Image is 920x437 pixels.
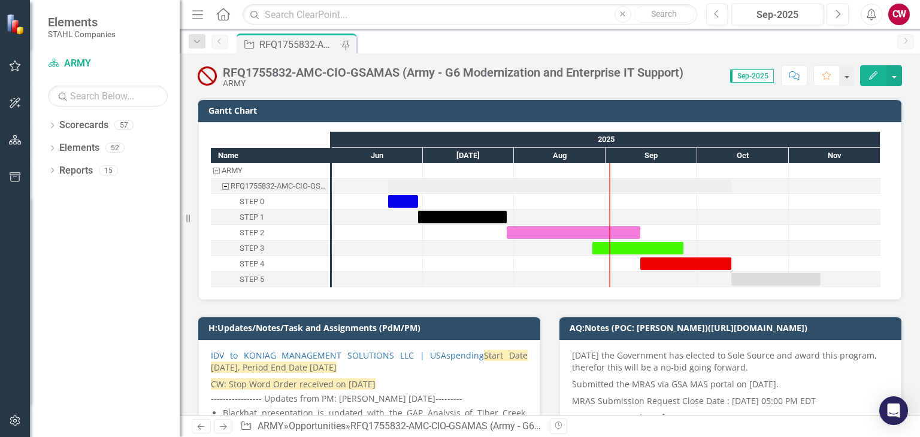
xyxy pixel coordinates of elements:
[211,256,330,272] div: STEP 4
[606,148,697,163] div: Sep
[730,69,774,83] span: Sep-2025
[211,241,330,256] div: Task: Start date: 2025-08-27 End date: 2025-09-26
[211,378,376,390] span: CW: Stop Word Order received on [DATE]
[211,393,528,405] p: ----------------- Updates from PM: [PERSON_NAME] [DATE]---------
[240,256,264,272] div: STEP 4
[572,350,889,376] p: [DATE] the Government has elected to Sole Source and award this program, therefor this will be a ...
[114,120,134,131] div: 57
[211,194,330,210] div: STEP 0
[634,6,694,23] button: Search
[211,350,528,373] span: Start Date [DATE], Period End Date [DATE]
[592,242,683,254] div: Task: Start date: 2025-08-27 End date: 2025-09-26
[48,86,168,107] input: Search Below...
[59,119,108,132] a: Scorecards
[651,9,677,19] span: Search
[211,256,330,272] div: Task: Start date: 2025-09-12 End date: 2025-10-12
[59,164,93,178] a: Reports
[736,8,819,22] div: Sep-2025
[572,393,889,409] p: MRAS Submission Request Close Date : [DATE] 05:00 PM EDT
[211,272,330,287] div: Task: Start date: 2025-10-12 End date: 2025-11-11
[211,210,330,225] div: Task: Start date: 2025-06-29 End date: 2025-07-29
[240,420,541,433] div: » »
[59,141,99,155] a: Elements
[211,163,330,178] div: Task: ARMY Start date: 2025-06-19 End date: 2025-06-20
[223,407,528,431] li: Blackhat presentation is updated with the GAP Analysis of Tiber Creek, [GEOGRAPHIC_DATA] and Logi...
[223,79,683,88] div: ARMY
[697,148,789,163] div: Oct
[48,15,116,29] span: Elements
[243,4,697,25] input: Search ClearPoint...
[332,148,423,163] div: Jun
[211,272,330,287] div: STEP 5
[223,66,683,79] div: RFQ1755832-AMC-CIO-GSAMAS (Army - G6 Modernization and Enterprise IT Support)
[570,323,895,332] h3: AQ:Notes (POC: [PERSON_NAME])([URL][DOMAIN_NAME])
[105,143,125,153] div: 52
[332,132,880,147] div: 2025
[240,241,264,256] div: STEP 3
[99,165,118,175] div: 15
[198,66,217,86] img: Cancelled
[48,57,168,71] a: ARMY
[388,195,418,208] div: Task: Start date: 2025-06-19 End date: 2025-06-29
[208,323,534,332] h3: H:Updates/Notes/Task and Assignments (PdM/PM)
[48,29,116,39] small: STAHL Companies
[418,211,507,223] div: Task: Start date: 2025-06-29 End date: 2025-07-29
[259,37,338,52] div: RFQ1755832-AMC-CIO-GSAMAS (Army - G6 Modernization and Enterprise IT Support)
[211,210,330,225] div: STEP 1
[211,194,330,210] div: Task: Start date: 2025-06-19 End date: 2025-06-29
[240,210,264,225] div: STEP 1
[211,225,330,241] div: STEP 2
[240,272,264,287] div: STEP 5
[211,178,330,194] div: RFQ1755832-AMC-CIO-GSAMAS (Army - G6 Modernization and Enterprise IT Support)
[211,241,330,256] div: STEP 3
[6,13,27,34] img: ClearPoint Strategy
[211,148,330,163] div: Name
[240,194,264,210] div: STEP 0
[258,420,284,432] a: ARMY
[388,180,731,192] div: Task: Start date: 2025-06-19 End date: 2025-10-12
[789,148,880,163] div: Nov
[208,106,895,115] h3: Gantt Chart
[507,226,640,239] div: Task: Start date: 2025-07-29 End date: 2025-09-12
[240,225,264,241] div: STEP 2
[423,148,514,163] div: Jul
[888,4,910,25] button: CW
[211,178,330,194] div: Task: Start date: 2025-06-19 End date: 2025-10-12
[231,178,326,194] div: RFQ1755832-AMC-CIO-GSAMAS (Army - G6 Modernization and Enterprise IT Support)
[640,257,731,270] div: Task: Start date: 2025-09-12 End date: 2025-10-12
[222,163,243,178] div: ARMY
[731,273,821,286] div: Task: Start date: 2025-10-12 End date: 2025-11-11
[514,148,606,163] div: Aug
[289,420,346,432] a: Opportunities
[572,376,889,393] p: Submitted the MRAS via GSA MAS portal on [DATE].
[211,350,484,361] a: IDV to KONIAG MANAGEMENT SOLUTIONS LLC | USAspending
[572,409,889,426] p: ----------------- Updates from PM: [PERSON_NAME] [DATE]---------
[879,396,908,425] div: Open Intercom Messenger
[211,225,330,241] div: Task: Start date: 2025-07-29 End date: 2025-09-12
[211,163,330,178] div: ARMY
[731,4,824,25] button: Sep-2025
[350,420,711,432] div: RFQ1755832-AMC-CIO-GSAMAS (Army - G6 Modernization and Enterprise IT Support)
